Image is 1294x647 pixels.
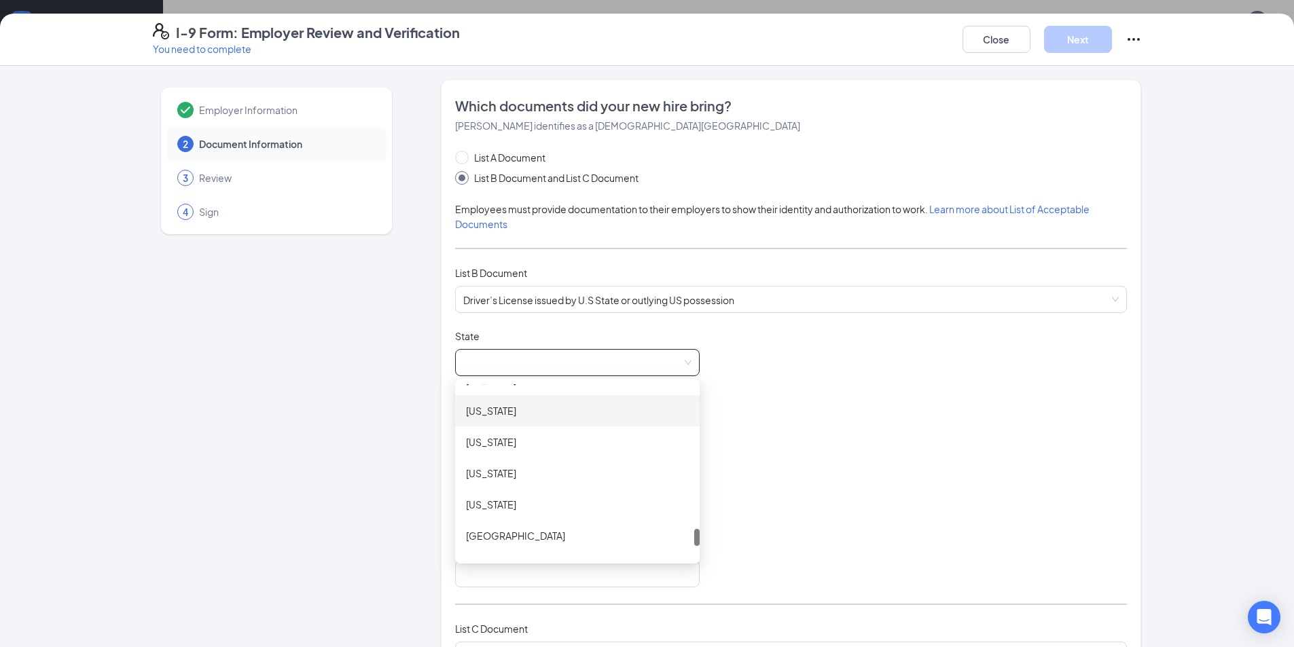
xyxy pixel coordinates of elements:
[199,205,373,219] span: Sign
[153,23,169,39] svg: FormI9EVerifyIcon
[199,137,373,151] span: Document Information
[463,286,1119,312] span: Driver’s License issued by U.S State or outlying US possession
[177,102,194,118] svg: Checkmark
[1044,26,1112,53] button: Next
[1126,31,1142,48] svg: Ellipses
[455,203,1090,230] span: Employees must provide documentation to their employers to show their identity and authorization ...
[153,42,460,56] p: You need to complete
[455,458,700,489] div: Utah
[466,528,689,543] div: [GEOGRAPHIC_DATA]
[183,137,188,151] span: 2
[466,435,689,449] div: [US_STATE]
[469,170,644,185] span: List B Document and List C Document
[466,497,689,512] div: [US_STATE]
[455,119,800,132] span: [PERSON_NAME] identifies as a [DEMOGRAPHIC_DATA][GEOGRAPHIC_DATA]
[455,426,700,458] div: Texas
[455,267,527,279] span: List B Document
[466,403,689,418] div: [US_STATE]
[963,26,1030,53] button: Close
[199,103,373,117] span: Employer Information
[466,466,689,481] div: [US_STATE]
[1248,601,1280,633] div: Open Intercom Messenger
[455,520,700,551] div: Virgin Islands
[455,623,528,635] span: List C Document
[455,395,700,426] div: Tennessee
[183,171,188,185] span: 3
[455,96,1127,115] span: Which documents did your new hire bring?
[455,489,700,520] div: Virginia
[199,171,373,185] span: Review
[183,205,188,219] span: 4
[469,150,551,165] span: List A Document
[176,23,460,42] h4: I-9 Form: Employer Review and Verification
[455,329,480,343] span: State
[455,551,700,583] div: Vermont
